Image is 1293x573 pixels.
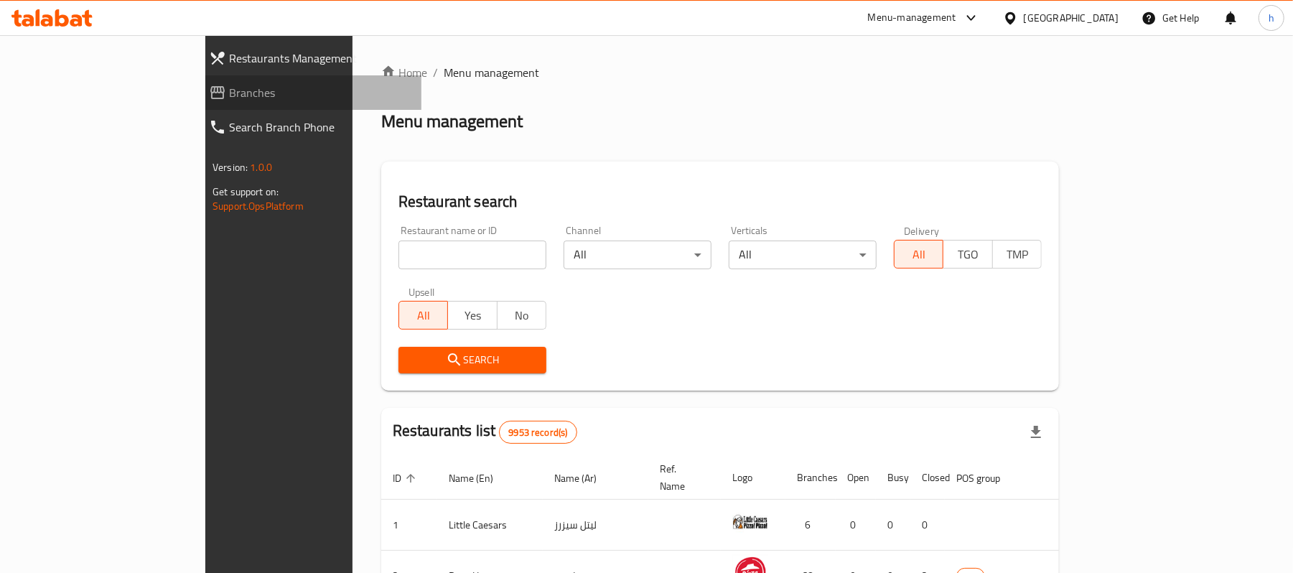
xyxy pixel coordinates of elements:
[444,64,539,81] span: Menu management
[1019,415,1053,449] div: Export file
[410,351,535,369] span: Search
[449,470,512,487] span: Name (En)
[836,500,876,551] td: 0
[393,420,577,444] h2: Restaurants list
[564,241,711,269] div: All
[213,158,248,177] span: Version:
[229,50,410,67] span: Restaurants Management
[999,244,1036,265] span: TMP
[250,158,272,177] span: 1.0.0
[500,426,576,439] span: 9953 record(s)
[213,182,279,201] span: Get support on:
[949,244,986,265] span: TGO
[1269,10,1274,26] span: h
[213,197,304,215] a: Support.OpsPlatform
[992,240,1042,269] button: TMP
[229,118,410,136] span: Search Branch Phone
[894,240,943,269] button: All
[437,500,543,551] td: Little Caesars
[543,500,648,551] td: ليتل سيزرز
[398,241,546,269] input: Search for restaurant name or ID..
[732,504,768,540] img: Little Caesars
[454,305,491,326] span: Yes
[197,110,421,144] a: Search Branch Phone
[499,421,577,444] div: Total records count
[497,301,546,330] button: No
[447,301,497,330] button: Yes
[409,286,435,297] label: Upsell
[956,470,1019,487] span: POS group
[398,301,448,330] button: All
[729,241,877,269] div: All
[381,64,1059,81] nav: breadcrumb
[660,460,704,495] span: Ref. Name
[836,456,876,500] th: Open
[943,240,992,269] button: TGO
[910,456,945,500] th: Closed
[721,456,785,500] th: Logo
[554,470,615,487] span: Name (Ar)
[876,500,910,551] td: 0
[1024,10,1119,26] div: [GEOGRAPHIC_DATA]
[405,305,442,326] span: All
[197,41,421,75] a: Restaurants Management
[398,191,1042,213] h2: Restaurant search
[393,470,420,487] span: ID
[197,75,421,110] a: Branches
[785,500,836,551] td: 6
[785,456,836,500] th: Branches
[381,110,523,133] h2: Menu management
[433,64,438,81] li: /
[910,500,945,551] td: 0
[904,225,940,236] label: Delivery
[398,347,546,373] button: Search
[868,9,956,27] div: Menu-management
[876,456,910,500] th: Busy
[503,305,541,326] span: No
[229,84,410,101] span: Branches
[900,244,938,265] span: All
